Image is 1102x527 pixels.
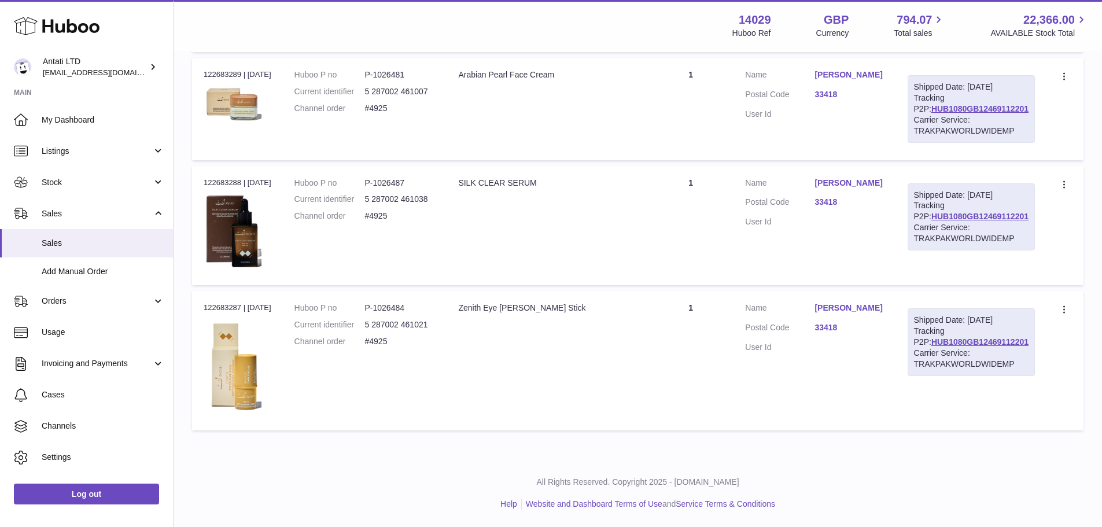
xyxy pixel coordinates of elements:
div: Arabian Pearl Face Cream [458,69,636,80]
dt: Channel order [294,336,365,347]
dt: Huboo P no [294,303,365,314]
strong: 14029 [739,12,771,28]
img: 1735332564.png [204,84,261,125]
div: Currency [816,28,849,39]
span: Invoicing and Payments [42,358,152,369]
dt: Channel order [294,211,365,222]
dd: 5 287002 461007 [365,86,436,97]
div: 122683287 | [DATE] [204,303,271,313]
dd: P-1026481 [365,69,436,80]
dt: User Id [745,342,814,353]
dd: 5 287002 461038 [365,194,436,205]
div: Carrier Service: TRAKPAKWORLDWIDEMP [914,115,1029,137]
p: All Rights Reserved. Copyright 2025 - [DOMAIN_NAME] [183,477,1093,488]
span: Total sales [894,28,945,39]
dt: Huboo P no [294,178,365,189]
a: Log out [14,484,159,504]
div: Antati LTD [43,56,147,78]
strong: GBP [824,12,849,28]
dt: Current identifier [294,319,365,330]
div: 122683288 | [DATE] [204,178,271,188]
div: Tracking P2P: [908,183,1035,250]
div: Huboo Ref [732,28,771,39]
div: Carrier Service: TRAKPAKWORLDWIDEMP [914,348,1029,370]
dt: Huboo P no [294,69,365,80]
a: HUB1080GB12469112201 [931,212,1029,221]
span: Orders [42,296,152,307]
span: My Dashboard [42,115,164,126]
dt: User Id [745,216,814,227]
td: 1 [648,58,734,160]
dt: User Id [745,109,814,120]
span: Sales [42,208,152,219]
dd: 5 287002 461021 [365,319,436,330]
a: Website and Dashboard Terms of Use [526,499,662,508]
td: 1 [648,291,734,430]
span: Usage [42,327,164,338]
div: Carrier Service: TRAKPAKWORLDWIDEMP [914,222,1029,244]
dt: Postal Code [745,89,814,103]
span: Listings [42,146,152,157]
img: internalAdmin-14029@internal.huboo.com [14,58,31,76]
td: 1 [648,166,734,286]
dt: Channel order [294,103,365,114]
span: Stock [42,177,152,188]
span: Sales [42,238,164,249]
a: [PERSON_NAME] [814,303,884,314]
a: HUB1080GB12469112201 [931,104,1029,113]
div: Tracking P2P: [908,308,1035,375]
li: and [522,499,775,510]
span: Channels [42,421,164,432]
div: Zenith Eye [PERSON_NAME] Stick [458,303,636,314]
a: 794.07 Total sales [894,12,945,39]
dt: Name [745,69,814,83]
dd: #4925 [365,103,436,114]
span: Add Manual Order [42,266,164,277]
div: Shipped Date: [DATE] [914,82,1029,93]
span: [EMAIL_ADDRESS][DOMAIN_NAME] [43,68,170,77]
dt: Postal Code [745,322,814,336]
a: [PERSON_NAME] [814,178,884,189]
div: SILK CLEAR SERUM [458,178,636,189]
dt: Name [745,178,814,191]
a: [PERSON_NAME] [814,69,884,80]
a: Help [500,499,517,508]
span: AVAILABLE Stock Total [990,28,1088,39]
img: 1735333045.png [204,317,261,416]
a: HUB1080GB12469112201 [931,337,1029,347]
span: 794.07 [897,12,932,28]
dt: Name [745,303,814,316]
span: Cases [42,389,164,400]
div: Shipped Date: [DATE] [914,315,1029,326]
dt: Postal Code [745,197,814,211]
span: 22,366.00 [1023,12,1075,28]
dt: Current identifier [294,86,365,97]
div: Tracking P2P: [908,75,1035,142]
div: Shipped Date: [DATE] [914,190,1029,201]
dd: #4925 [365,211,436,222]
a: 33418 [814,89,884,100]
dd: P-1026487 [365,178,436,189]
dd: P-1026484 [365,303,436,314]
a: Service Terms & Conditions [676,499,775,508]
a: 33418 [814,197,884,208]
img: 1735333794.png [204,191,261,271]
a: 22,366.00 AVAILABLE Stock Total [990,12,1088,39]
dd: #4925 [365,336,436,347]
a: 33418 [814,322,884,333]
span: Settings [42,452,164,463]
div: 122683289 | [DATE] [204,69,271,80]
dt: Current identifier [294,194,365,205]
